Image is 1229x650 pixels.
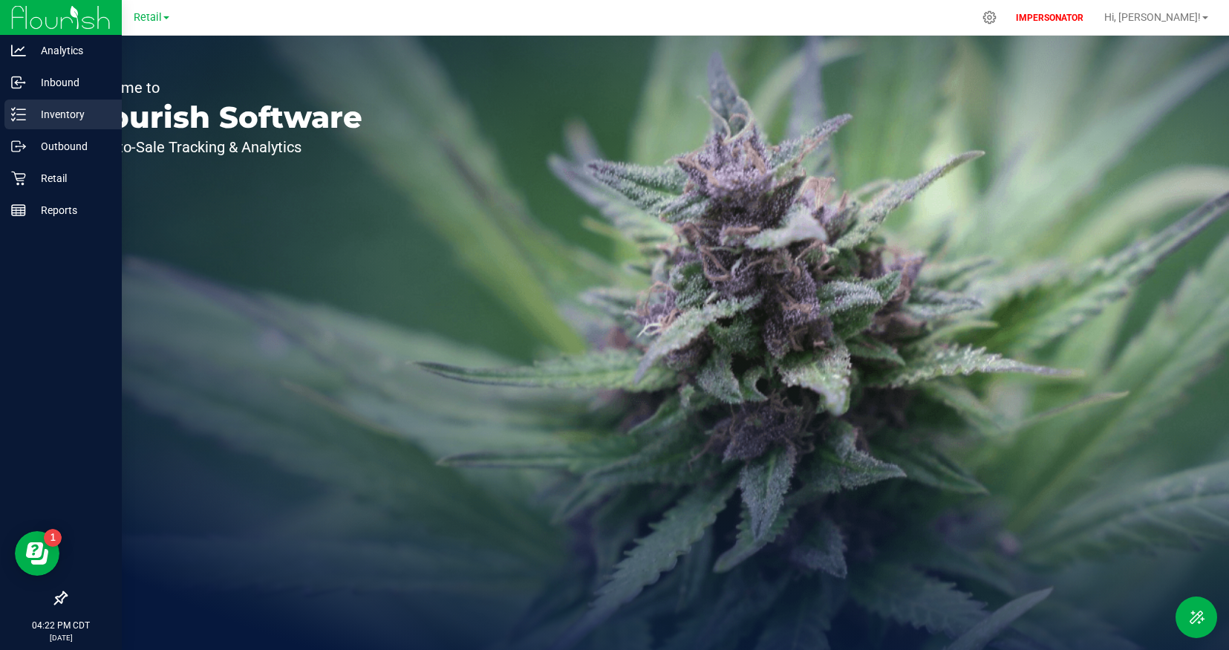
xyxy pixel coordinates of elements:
[7,619,115,632] p: 04:22 PM CDT
[80,80,362,95] p: Welcome to
[1104,11,1201,23] span: Hi, [PERSON_NAME]!
[26,42,115,59] p: Analytics
[980,10,999,25] div: Manage settings
[80,103,362,132] p: Flourish Software
[26,105,115,123] p: Inventory
[11,107,26,122] inline-svg: Inventory
[11,203,26,218] inline-svg: Reports
[1176,597,1217,638] button: Toggle Menu
[11,139,26,154] inline-svg: Outbound
[1010,11,1089,25] p: IMPERSONATOR
[15,531,59,576] iframe: Resource center
[7,632,115,643] p: [DATE]
[26,137,115,155] p: Outbound
[26,74,115,91] p: Inbound
[11,43,26,58] inline-svg: Analytics
[11,171,26,186] inline-svg: Retail
[134,11,162,24] span: Retail
[44,529,62,547] iframe: Resource center unread badge
[80,140,362,155] p: Seed-to-Sale Tracking & Analytics
[26,201,115,219] p: Reports
[26,169,115,187] p: Retail
[11,75,26,90] inline-svg: Inbound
